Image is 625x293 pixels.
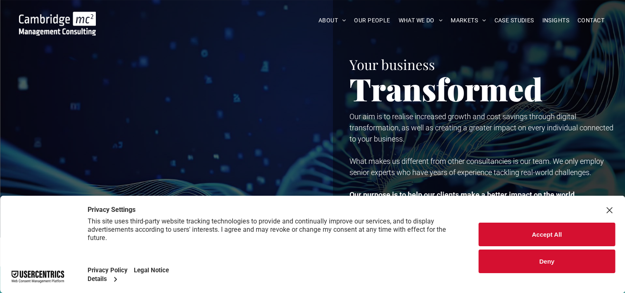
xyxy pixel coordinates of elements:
a: CONTACT [573,14,608,27]
a: INSIGHTS [538,14,573,27]
img: Go to Homepage [19,12,96,36]
span: Your business [349,55,435,73]
a: OUR PEOPLE [350,14,394,27]
a: CASE STUDIES [490,14,538,27]
strong: Our purpose is to help our clients make a better impact on the world. [349,190,577,199]
span: Transformed [349,68,543,109]
span: Our aim is to realise increased growth and cost savings through digital transformation, as well a... [349,112,613,143]
a: MARKETS [447,14,490,27]
a: WHAT WE DO [394,14,447,27]
span: What makes us different from other consultancies is our team. We only employ senior experts who h... [349,157,604,177]
a: ABOUT [314,14,350,27]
